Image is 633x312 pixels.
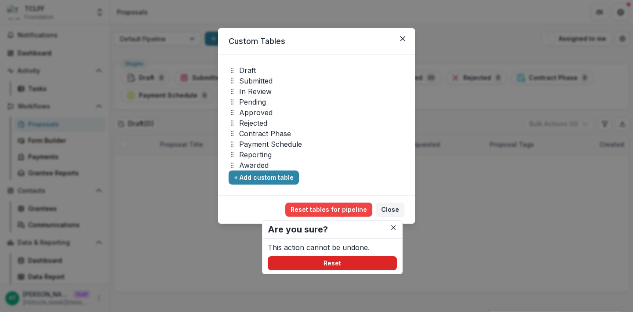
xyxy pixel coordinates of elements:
[285,203,372,217] button: Reset tables for pipeline
[229,86,404,97] div: In Review
[229,107,404,118] div: Approved
[376,203,404,217] button: Close
[239,160,269,171] p: Awarded
[229,65,404,76] div: Draft
[229,149,404,160] div: Reporting
[239,76,273,86] p: Submitted
[239,97,266,107] p: Pending
[229,171,299,185] button: + Add custom table
[229,128,404,139] div: Contract Phase
[239,86,272,97] p: In Review
[268,242,397,253] p: This action cannot be undone.
[388,222,399,233] button: Close
[396,32,410,46] button: Close
[239,118,267,128] p: Rejected
[268,224,397,235] h2: Are you sure?
[239,149,272,160] p: Reporting
[229,97,404,107] div: Pending
[229,118,404,128] div: Rejected
[239,139,302,149] p: Payment Schedule
[239,107,273,118] p: Approved
[268,256,397,270] button: Reset
[239,65,256,76] p: Draft
[229,76,404,86] div: Submitted
[229,160,404,171] div: Awarded
[218,28,415,54] header: Custom Tables
[229,139,404,149] div: Payment Schedule
[239,128,291,139] p: Contract Phase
